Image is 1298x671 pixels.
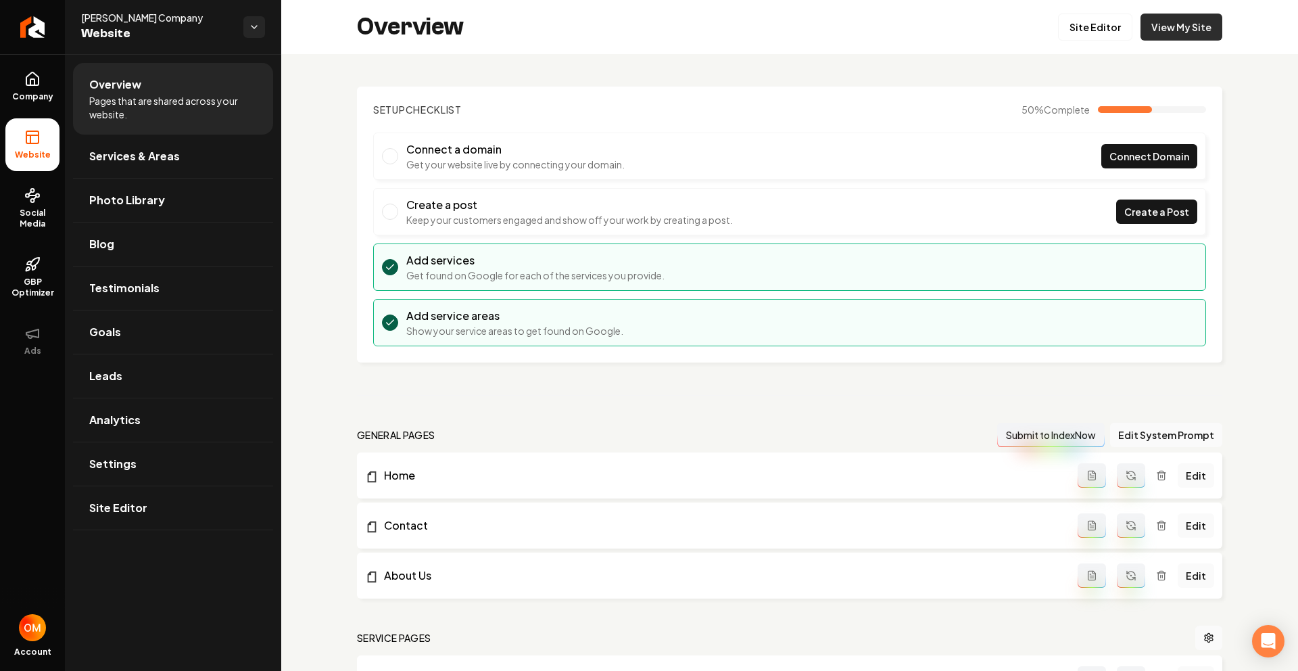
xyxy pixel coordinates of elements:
[1078,563,1106,588] button: Add admin page prompt
[365,467,1078,484] a: Home
[1078,513,1106,538] button: Add admin page prompt
[73,354,273,398] a: Leads
[365,568,1078,584] a: About Us
[89,368,122,384] span: Leads
[1058,14,1132,41] a: Site Editor
[20,16,45,38] img: Rebolt Logo
[73,442,273,486] a: Settings
[5,177,59,240] a: Social Media
[406,141,625,158] h3: Connect a domain
[1252,625,1284,657] div: Open Intercom Messenger
[5,277,59,298] span: GBP Optimizer
[73,223,273,266] a: Blog
[89,500,147,516] span: Site Editor
[14,647,51,657] span: Account
[1044,103,1090,116] span: Complete
[1140,14,1222,41] a: View My Site
[19,614,46,641] img: Omar Molai
[19,346,47,356] span: Ads
[89,324,121,340] span: Goals
[406,197,733,213] h3: Create a post
[73,267,273,310] a: Testimonials
[89,280,160,296] span: Testimonials
[997,423,1105,447] button: Submit to IndexNow
[73,398,273,442] a: Analytics
[81,24,233,43] span: Website
[406,158,625,171] p: Get your website live by connecting your domain.
[73,135,273,178] a: Services & Areas
[89,94,257,121] span: Pages that are shared across your website.
[5,315,59,367] button: Ads
[89,192,165,208] span: Photo Library
[406,308,623,324] h3: Add service areas
[9,149,56,160] span: Website
[89,456,137,472] span: Settings
[1021,103,1090,116] span: 50 %
[1101,144,1197,168] a: Connect Domain
[89,236,114,252] span: Blog
[5,208,59,229] span: Social Media
[1178,463,1214,488] a: Edit
[406,213,733,227] p: Keep your customers engaged and show off your work by creating a post.
[89,148,180,164] span: Services & Areas
[1178,563,1214,588] a: Edit
[73,310,273,354] a: Goals
[1109,149,1189,164] span: Connect Domain
[357,631,431,645] h2: Service Pages
[373,103,462,116] h2: Checklist
[5,246,59,309] a: GBP Optimizer
[81,11,233,24] span: [PERSON_NAME] Company
[406,252,665,269] h3: Add services
[73,486,273,530] a: Site Editor
[1110,423,1222,447] button: Edit System Prompt
[5,60,59,113] a: Company
[89,412,141,428] span: Analytics
[7,91,59,102] span: Company
[89,76,141,93] span: Overview
[406,324,623,338] p: Show your service areas to get found on Google.
[406,269,665,282] p: Get found on Google for each of the services you provide.
[1116,200,1197,224] a: Create a Post
[357,14,464,41] h2: Overview
[373,103,406,116] span: Setup
[357,428,435,442] h2: general pages
[19,614,46,641] button: Open user button
[1124,205,1189,219] span: Create a Post
[365,517,1078,534] a: Contact
[73,179,273,222] a: Photo Library
[1178,513,1214,538] a: Edit
[1078,463,1106,488] button: Add admin page prompt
